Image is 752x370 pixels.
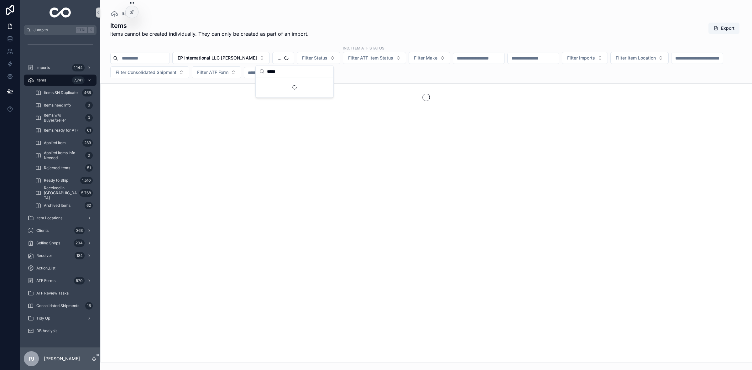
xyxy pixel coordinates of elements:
p: [PERSON_NAME] [44,356,80,362]
a: Items SN Duplicate466 [31,87,97,98]
a: Tidy Up [24,313,97,324]
div: 5,768 [79,189,93,197]
div: 466 [82,89,93,96]
span: DB Analysis [36,328,57,333]
button: Select Button [409,52,450,64]
button: Export [708,23,739,34]
button: Select Button [610,52,669,64]
div: 363 [74,227,85,234]
span: ... [278,55,281,61]
span: Items ready for ATF [44,128,79,133]
span: Filter Status [302,55,327,61]
span: Applied Item [44,140,66,145]
span: ATF Forms [36,278,55,283]
button: Select Button [297,52,340,64]
span: Imports [36,65,50,70]
span: Filter Imports [567,55,595,61]
button: Select Button [172,52,270,64]
button: Select Button [343,52,406,64]
span: ATF Review Tasks [36,291,69,296]
div: 7,741 [72,76,85,84]
a: DB Analysis [24,325,97,336]
span: Ready to Ship [44,178,68,183]
a: Items7,741 [24,75,97,86]
span: Filter Item Location [616,55,656,61]
a: Items ready for ATF61 [31,125,97,136]
div: 0 [85,102,93,109]
span: Ctrl [76,27,87,33]
a: Item Locations [24,212,97,224]
span: Rejected Items [44,165,70,170]
span: Items need Info [44,103,71,108]
span: Jump to... [34,28,73,33]
span: Items cannot be created individually. They can only be created as part of an import. [110,30,309,38]
h1: Items [110,21,309,30]
a: ATF Review Tasks [24,288,97,299]
span: Filter ATF Form [197,69,228,76]
span: Action_List [36,266,55,271]
div: 16 [85,302,93,310]
button: Jump to...CtrlK [24,25,97,35]
span: Clients [36,228,49,233]
div: 204 [74,239,85,247]
div: 51 [85,164,93,172]
a: Archived Items62 [31,200,97,211]
span: PJ [29,355,34,362]
div: 570 [74,277,85,284]
span: Item Locations [36,216,62,221]
div: 61 [85,127,93,134]
div: 1,510 [80,177,93,184]
a: Items [110,10,133,18]
span: Selling Shops [36,241,60,246]
div: Suggestions [256,77,333,97]
a: Items w/o Buyer/Seller0 [31,112,97,123]
a: Rejected Items51 [31,162,97,174]
button: Select Button [272,52,294,64]
div: 184 [75,252,85,259]
button: Select Button [562,52,608,64]
span: Items [122,11,133,17]
span: Items w/o Buyer/Seller [44,113,83,123]
span: Archived Items [44,203,70,208]
a: Action_List [24,263,97,274]
span: Consolidated Shipments [36,303,79,308]
div: 0 [85,152,93,159]
div: scrollable content [20,35,100,345]
button: Select Button [192,66,241,78]
a: Consolidated Shipments16 [24,300,97,311]
a: Ready to Ship1,510 [31,175,97,186]
span: Filter Make [414,55,437,61]
span: Items [36,78,46,83]
span: EP International LLC [PERSON_NAME] [178,55,257,61]
a: Selling Shops204 [24,237,97,249]
a: ATF Forms570 [24,275,97,286]
div: 0 [85,114,93,122]
a: Received in [GEOGRAPHIC_DATA]5,768 [31,187,97,199]
span: Received in [GEOGRAPHIC_DATA] [44,185,77,201]
button: Select Button [110,66,189,78]
span: Tidy Up [36,316,50,321]
a: Items need Info0 [31,100,97,111]
span: K [88,28,93,33]
div: 1,144 [72,64,85,71]
span: Filter Consolidated Shipment [116,69,176,76]
label: ind. Item ATF Status [343,45,384,51]
a: Receiver184 [24,250,97,261]
a: Clients363 [24,225,97,236]
a: Applied Items Info Needed0 [31,150,97,161]
span: Filter ATF Item Status [348,55,393,61]
a: Imports1,144 [24,62,97,73]
img: App logo [50,8,71,18]
span: Receiver [36,253,52,258]
span: Applied Items Info Needed [44,150,83,160]
a: Applied Item289 [31,137,97,149]
span: Items SN Duplicate [44,90,78,95]
div: 289 [82,139,93,147]
div: 62 [85,202,93,209]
